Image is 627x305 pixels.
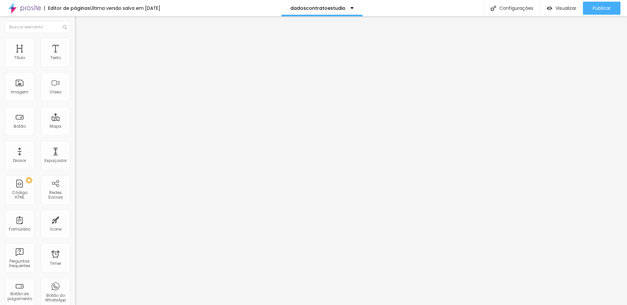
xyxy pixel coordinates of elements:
iframe: Editor [75,16,627,305]
div: Botão [14,124,26,129]
div: Ícone [50,227,61,232]
div: Perguntas frequentes [7,259,32,268]
div: Texto [50,56,61,60]
div: Imagem [11,90,28,94]
div: Formulário [9,227,30,232]
div: Botão do WhatsApp [42,293,68,303]
div: Última versão salva em [DATE] [90,6,160,10]
div: Espaçador [44,158,67,163]
div: Mapa [50,124,61,129]
img: Icone [63,25,67,29]
span: Publicar [593,6,611,11]
div: Divisor [13,158,26,163]
span: Visualizar [555,6,576,11]
button: Publicar [583,2,620,15]
img: view-1.svg [547,6,552,11]
div: Vídeo [50,90,61,94]
button: Visualizar [540,2,583,15]
div: Botão de pagamento [7,292,32,301]
input: Buscar elemento [5,21,70,33]
p: dadoscontratoestudio [290,6,346,10]
div: Título [14,56,25,60]
div: Timer [50,261,61,266]
div: Redes Sociais [42,190,68,200]
div: Código HTML [7,190,32,200]
img: Icone [490,6,496,11]
div: Editor de páginas [44,6,90,10]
